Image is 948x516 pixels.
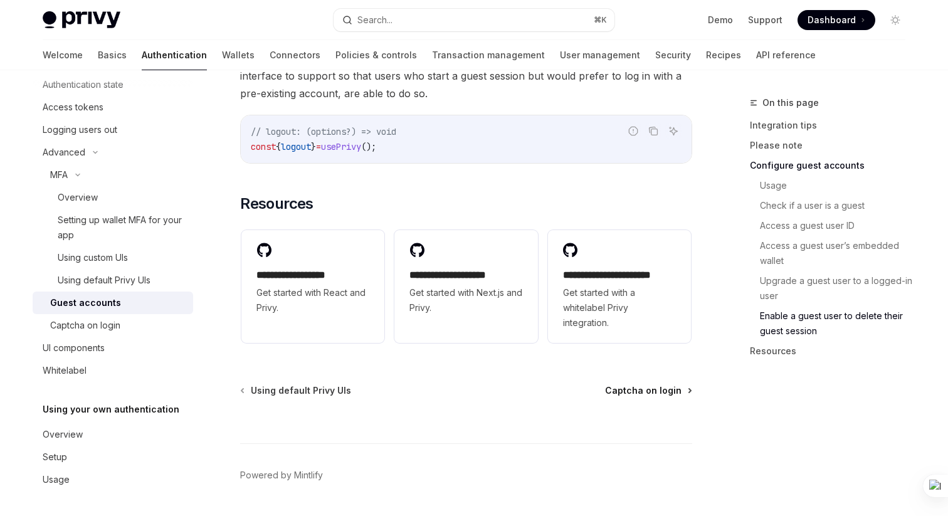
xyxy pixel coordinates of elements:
a: Captcha on login [33,314,193,337]
a: API reference [756,40,816,70]
a: Access tokens [33,96,193,118]
button: Report incorrect code [625,123,641,139]
span: Get started with a whitelabel Privy integration. [563,285,676,330]
a: Captcha on login [605,384,691,397]
a: Check if a user is a guest [760,196,915,216]
a: Integration tips [750,115,915,135]
div: Advanced [43,145,85,160]
button: Ask AI [665,123,682,139]
a: Using default Privy UIs [33,269,193,292]
button: Search...⌘K [334,9,614,31]
span: logout [281,141,311,152]
div: Overview [58,190,98,205]
a: Transaction management [432,40,545,70]
div: Guest accounts [50,295,121,310]
span: Get started with Next.js and Privy. [409,285,522,315]
div: Usage [43,472,70,487]
a: Usage [760,176,915,196]
div: Using custom UIs [58,250,128,265]
a: Policies & controls [335,40,417,70]
a: Connectors [270,40,320,70]
span: const [251,141,276,152]
a: Usage [33,468,193,491]
a: Whitelabel [33,359,193,382]
a: Welcome [43,40,83,70]
span: On this page [762,95,819,110]
span: { [276,141,281,152]
a: Wallets [222,40,255,70]
div: Using default Privy UIs [58,273,150,288]
button: Copy the contents from the code block [645,123,661,139]
a: Overview [33,423,193,446]
a: Guest accounts [33,292,193,314]
a: Demo [708,14,733,26]
span: } [311,141,316,152]
span: ⌘ K [594,15,607,25]
a: Security [655,40,691,70]
a: Resources [750,341,915,361]
div: Overview [43,427,83,442]
div: Logging users out [43,122,117,137]
div: Setting up wallet MFA for your app [58,213,186,243]
a: Setup [33,446,193,468]
span: usePrivy [321,141,361,152]
a: Powered by Mintlify [240,469,323,482]
a: Access a guest user ID [760,216,915,236]
a: Overview [33,186,193,209]
span: = [316,141,321,152]
a: Please note [750,135,915,155]
span: Captcha on login [605,384,682,397]
span: Call to enable the guest user to delete their guest session. This is an important interface to su... [240,50,692,102]
img: light logo [43,11,120,29]
a: Dashboard [798,10,875,30]
div: Access tokens [43,100,103,115]
button: Toggle dark mode [885,10,905,30]
a: Enable a guest user to delete their guest session [760,306,915,341]
a: Setting up wallet MFA for your app [33,209,193,246]
div: Search... [357,13,392,28]
a: Using default Privy UIs [241,384,351,397]
a: User management [560,40,640,70]
a: Recipes [706,40,741,70]
span: (); [361,141,376,152]
div: MFA [50,167,68,182]
a: Logging users out [33,118,193,141]
div: Setup [43,450,67,465]
span: Get started with React and Privy. [256,285,369,315]
a: Access a guest user’s embedded wallet [760,236,915,271]
span: // logout: (options?) => void [251,126,396,137]
div: Captcha on login [50,318,120,333]
span: Dashboard [808,14,856,26]
a: Upgrade a guest user to a logged-in user [760,271,915,306]
span: Resources [240,194,313,214]
a: UI components [33,337,193,359]
a: Support [748,14,782,26]
a: Configure guest accounts [750,155,915,176]
a: Using custom UIs [33,246,193,269]
h5: Using your own authentication [43,402,179,417]
a: Authentication [142,40,207,70]
a: Basics [98,40,127,70]
div: Whitelabel [43,363,87,378]
span: Using default Privy UIs [251,384,351,397]
div: UI components [43,340,105,355]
